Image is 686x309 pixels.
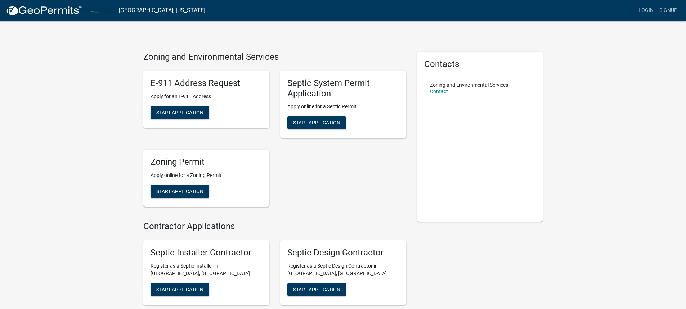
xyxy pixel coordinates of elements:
[151,262,262,277] p: Register as a Septic Installer in [GEOGRAPHIC_DATA], [GEOGRAPHIC_DATA]
[287,78,399,99] h5: Septic System Permit Application
[151,157,262,167] h5: Zoning Permit
[151,78,262,88] h5: E-911 Address Request
[287,262,399,277] p: Register as a Septic Design Contractor in [GEOGRAPHIC_DATA], [GEOGRAPHIC_DATA]
[156,188,203,194] span: Start Application
[287,103,399,110] p: Apply online for a Septic Permit
[156,286,203,292] span: Start Application
[151,185,209,198] button: Start Application
[119,4,205,17] a: [GEOGRAPHIC_DATA], [US_STATE]
[424,59,536,69] h5: Contacts
[430,82,508,87] p: Zoning and Environmental Services
[430,88,448,94] a: Contact
[89,5,113,15] img: Carlton County, Minnesota
[287,116,346,129] button: Start Application
[156,109,203,115] span: Start Application
[293,120,340,126] span: Start Application
[151,172,262,179] p: Apply online for a Zoning Permit
[143,52,406,62] h4: Zoning and Environmental Services
[656,4,680,17] a: Signup
[151,93,262,100] p: Apply for an E-911 Address
[287,283,346,296] button: Start Application
[293,286,340,292] span: Start Application
[151,247,262,258] h5: Septic Installer Contractor
[636,4,656,17] a: Login
[151,283,209,296] button: Start Application
[287,247,399,258] h5: Septic Design Contractor
[143,221,406,232] h4: Contractor Applications
[151,106,209,119] button: Start Application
